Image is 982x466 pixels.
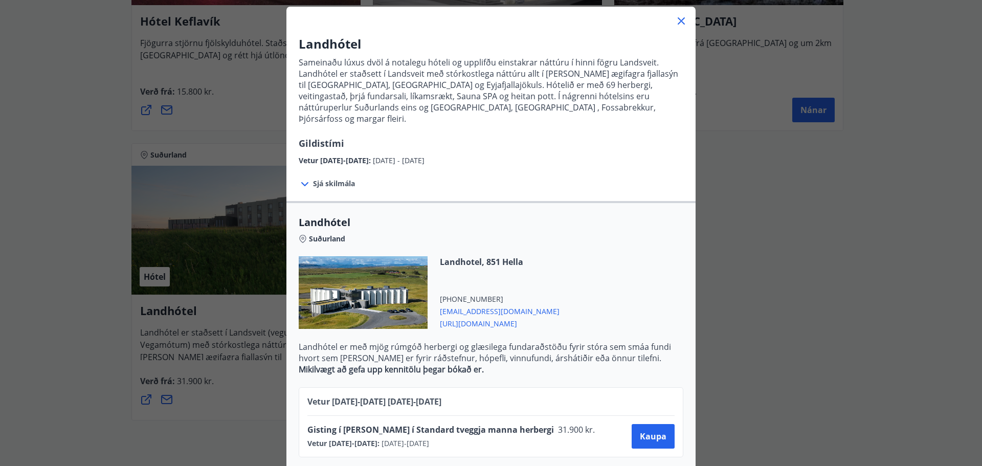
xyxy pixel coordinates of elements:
[313,179,355,189] span: Sjá skilmála
[440,304,560,317] span: [EMAIL_ADDRESS][DOMAIN_NAME]
[299,341,683,364] p: Landhótel er með mjög rúmgóð herbergi og glæsilega fundaraðstöðu fyrir stóra sem smáa fundi hvort...
[299,35,683,53] h3: Landhótel
[299,156,373,165] span: Vetur [DATE]-[DATE] :
[440,256,560,268] span: Landhotel, 851 Hella
[373,156,425,165] span: [DATE] - [DATE]
[440,317,560,329] span: [URL][DOMAIN_NAME]
[299,215,683,230] span: Landhótel
[440,294,560,304] span: [PHONE_NUMBER]
[309,234,345,244] span: Suðurland
[299,137,344,149] span: Gildistími
[299,364,484,375] strong: Mikilvægt að gefa upp kennitölu þegar bókað er.
[299,57,683,124] p: Sameinaðu lúxus dvöl á notalegu hóteli og upplifðu einstakrar náttúru í hinni fögru Landsveit. La...
[307,396,441,407] span: Vetur [DATE]-[DATE] [DATE] - [DATE]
